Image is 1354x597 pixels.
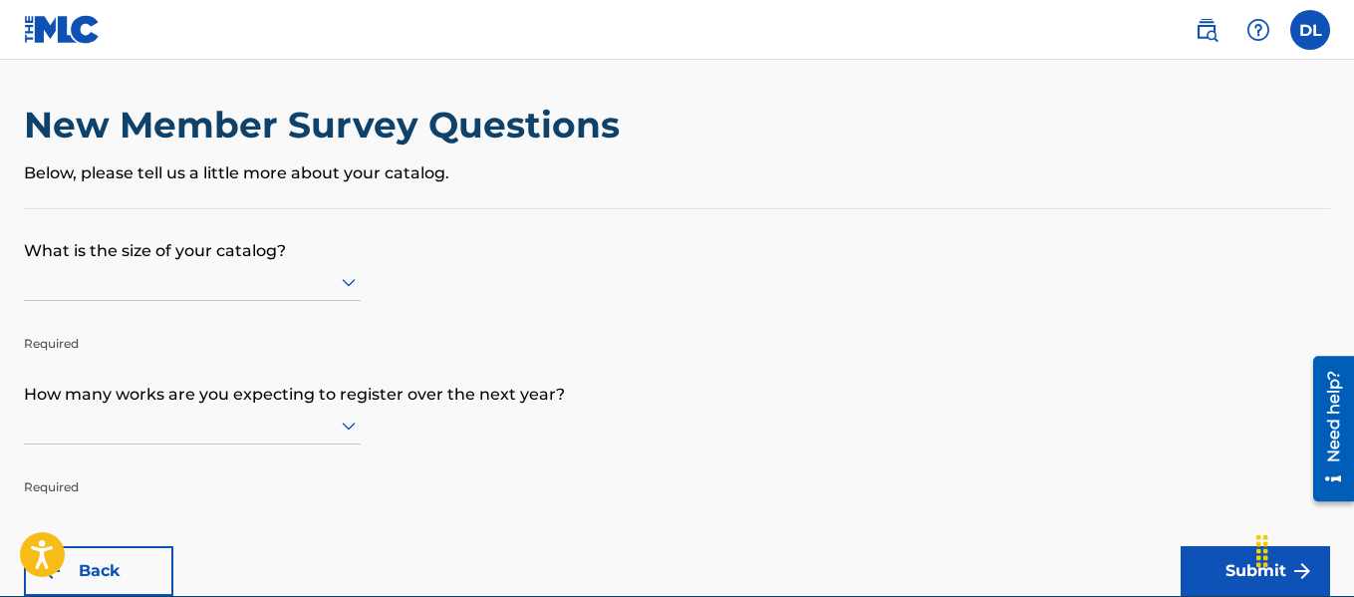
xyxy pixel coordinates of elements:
[24,15,101,44] img: MLC Logo
[1254,501,1354,597] iframe: Chat Widget
[1181,546,1330,596] button: Submit
[24,209,1330,263] p: What is the size of your catalog?
[24,161,1330,185] p: Below, please tell us a little more about your catalog.
[24,448,361,496] p: Required
[1238,10,1278,50] div: Help
[1298,349,1354,509] iframe: Resource Center
[1246,18,1270,42] img: help
[24,353,1330,407] p: How many works are you expecting to register over the next year?
[1290,10,1330,50] div: User Menu
[24,305,361,353] p: Required
[24,546,173,596] button: Back
[1195,18,1219,42] img: search
[1246,521,1278,581] div: Drag
[1187,10,1226,50] a: Public Search
[24,103,630,148] h2: New Member Survey Questions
